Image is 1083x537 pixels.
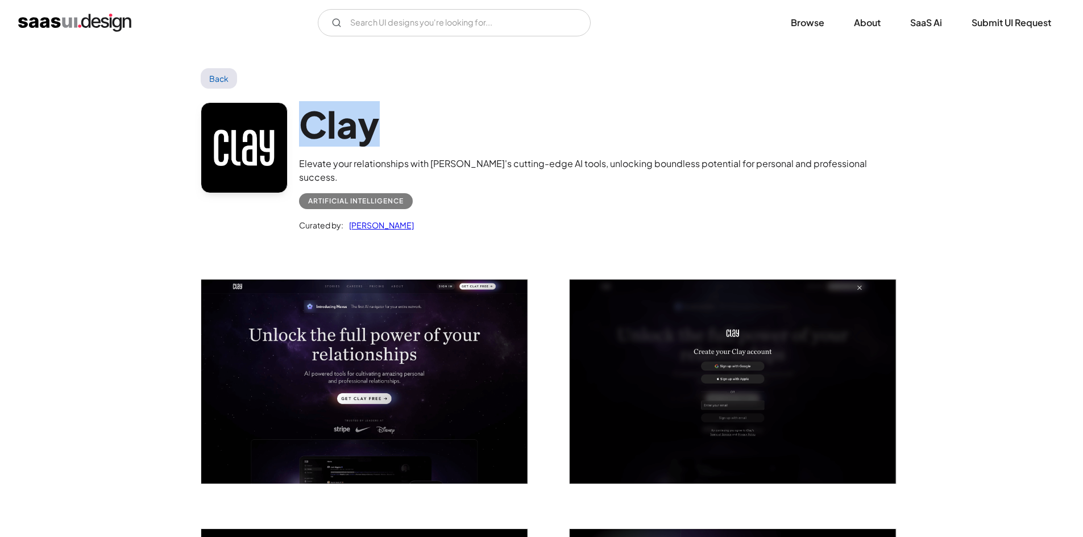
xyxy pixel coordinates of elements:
div: Artificial Intelligence [308,194,404,208]
input: Search UI designs you're looking for... [318,9,591,36]
a: About [840,10,894,35]
img: 646f564eb230e07962b7f32b_Clay%20Signup%20Screen.png [570,280,896,484]
a: Submit UI Request [958,10,1065,35]
a: SaaS Ai [897,10,956,35]
img: 646f5641ffe20815e5ebb647_Clay%20Homepage%20Screen.png [201,280,528,484]
div: Curated by: [299,218,343,232]
h1: Clay [299,102,882,146]
a: open lightbox [201,280,528,484]
a: Browse [777,10,838,35]
a: open lightbox [570,280,896,484]
a: Back [201,68,238,89]
div: Elevate your relationships with [PERSON_NAME]'s cutting-edge AI tools, unlocking boundless potent... [299,157,882,184]
form: Email Form [318,9,591,36]
a: [PERSON_NAME] [343,218,414,232]
a: home [18,14,131,32]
